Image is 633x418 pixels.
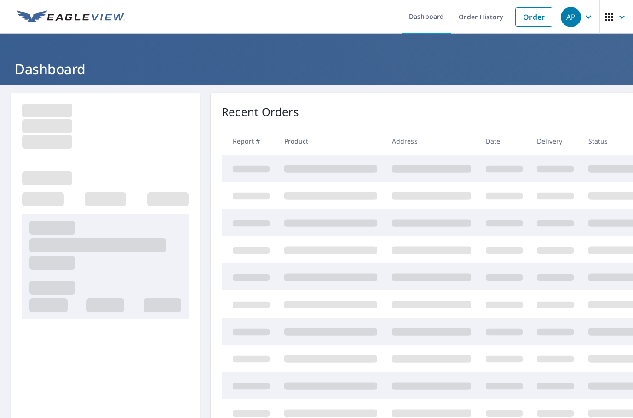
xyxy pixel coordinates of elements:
th: Address [385,128,478,155]
img: EV Logo [17,10,125,24]
th: Report # [222,128,277,155]
h1: Dashboard [11,59,622,78]
p: Recent Orders [222,104,299,120]
th: Product [277,128,385,155]
th: Delivery [529,128,581,155]
th: Date [478,128,530,155]
div: AP [561,7,581,27]
a: Order [515,7,552,27]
